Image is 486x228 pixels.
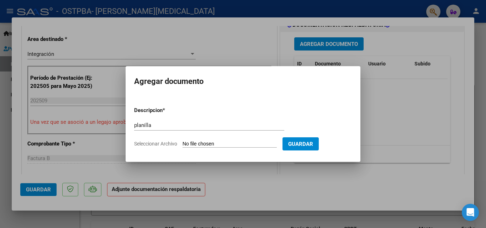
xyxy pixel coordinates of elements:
span: Guardar [288,141,313,147]
div: Open Intercom Messenger [462,204,479,221]
button: Guardar [282,137,319,150]
p: Descripcion [134,106,200,115]
h2: Agregar documento [134,75,352,88]
span: Seleccionar Archivo [134,141,177,147]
